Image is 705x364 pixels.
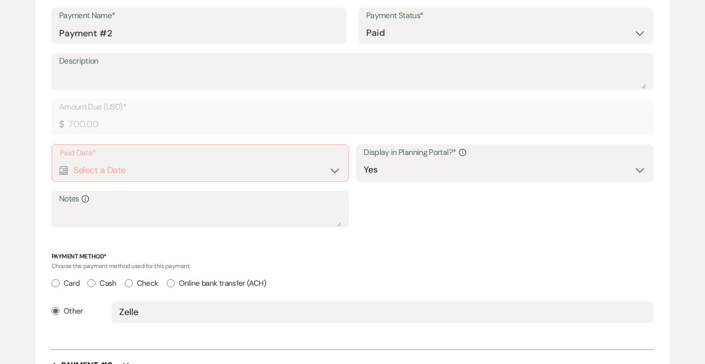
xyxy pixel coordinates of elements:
[52,304,83,318] label: Other
[59,192,341,206] label: Notes
[167,277,266,290] label: Online bank transfer (ACH)
[52,252,653,262] p: Payment Method*
[125,277,159,290] label: Check
[52,277,79,290] label: Card
[87,277,116,290] label: Cash
[52,262,190,270] span: Choose the payment method used for this payment.
[366,9,646,23] label: Payment Status*
[167,279,175,287] input: Online bank transfer (ACH)
[59,118,64,131] div: $
[60,146,341,161] label: Paid Date*
[52,307,60,315] input: Other
[87,279,95,287] input: Cash
[125,279,133,287] input: Check
[60,161,341,180] div: Select a Date
[59,54,646,69] label: Description
[59,100,646,115] label: Amount Due (USD)*
[59,9,339,23] label: Payment Name*
[364,145,646,160] label: Display in Planning Portal?*
[52,279,60,287] input: Card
